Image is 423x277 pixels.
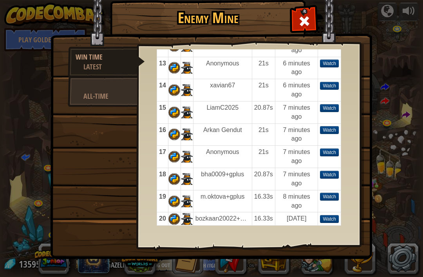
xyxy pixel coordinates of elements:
td: Arkan Gendut [193,123,252,146]
td: Python [168,123,181,146]
div: Watch [320,126,339,134]
a: All-Time [68,76,137,107]
td: bozkaan20022+gplus [193,212,252,226]
td: 20.87s [252,168,275,190]
tr: View solution [157,146,341,168]
div: Watch [320,215,339,223]
td: 18 [157,168,168,190]
td: 21s [252,146,275,168]
div: All-Time [83,91,130,101]
td: 14 [157,79,168,101]
td: Python [168,212,181,226]
td: 7 minutes ago [275,146,318,168]
td: LiamC2025 [193,101,252,123]
td: 16.33s [252,212,275,226]
div: Watch [320,82,339,90]
div: Watch [320,193,339,201]
td: Python [168,79,181,101]
tr: View solution [157,57,341,79]
a: Win TimeLatest [68,47,145,77]
td: Python [168,190,181,212]
td: 6 minutes ago [275,79,318,101]
tr: View solution [157,101,341,123]
tr: View solution [157,168,341,190]
td: Python [168,168,181,190]
tr: View solution [157,212,341,226]
tr: View solution [157,123,341,146]
div: Watch [320,148,339,156]
td: 6 minutes ago [275,57,318,79]
td: xavian67 [193,79,252,101]
td: 15 [157,101,168,123]
td: Anonymous [193,57,252,79]
td: Python [168,57,181,79]
td: 20.87s [252,101,275,123]
td: [DATE] [275,212,318,226]
td: 8 minutes ago [275,190,318,212]
td: 21s [252,57,275,79]
div: Watch [320,60,339,67]
div: Watch [320,171,339,179]
td: Python [168,101,181,123]
tr: View solution [157,79,341,101]
h1: Enemy Mine [119,10,298,26]
td: 21s [252,79,275,101]
td: Python [168,146,181,168]
div: Watch [320,104,339,112]
td: m.oktova+gplus [193,190,252,212]
td: 16.33s [252,190,275,212]
td: 21s [252,123,275,146]
span: Hi. Need any help? [5,5,56,12]
td: 20 [157,212,168,226]
td: 13 [157,57,168,79]
td: Anonymous [193,146,252,168]
td: 17 [157,146,168,168]
div: Latest [83,62,137,72]
td: 7 minutes ago [275,101,318,123]
td: bha0009+gplus [193,168,252,190]
td: 7 minutes ago [275,168,318,190]
td: 7 minutes ago [275,123,318,146]
div: Win Time [76,52,137,62]
td: 16 [157,123,168,146]
tr: View solution [157,190,341,212]
td: 19 [157,190,168,212]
